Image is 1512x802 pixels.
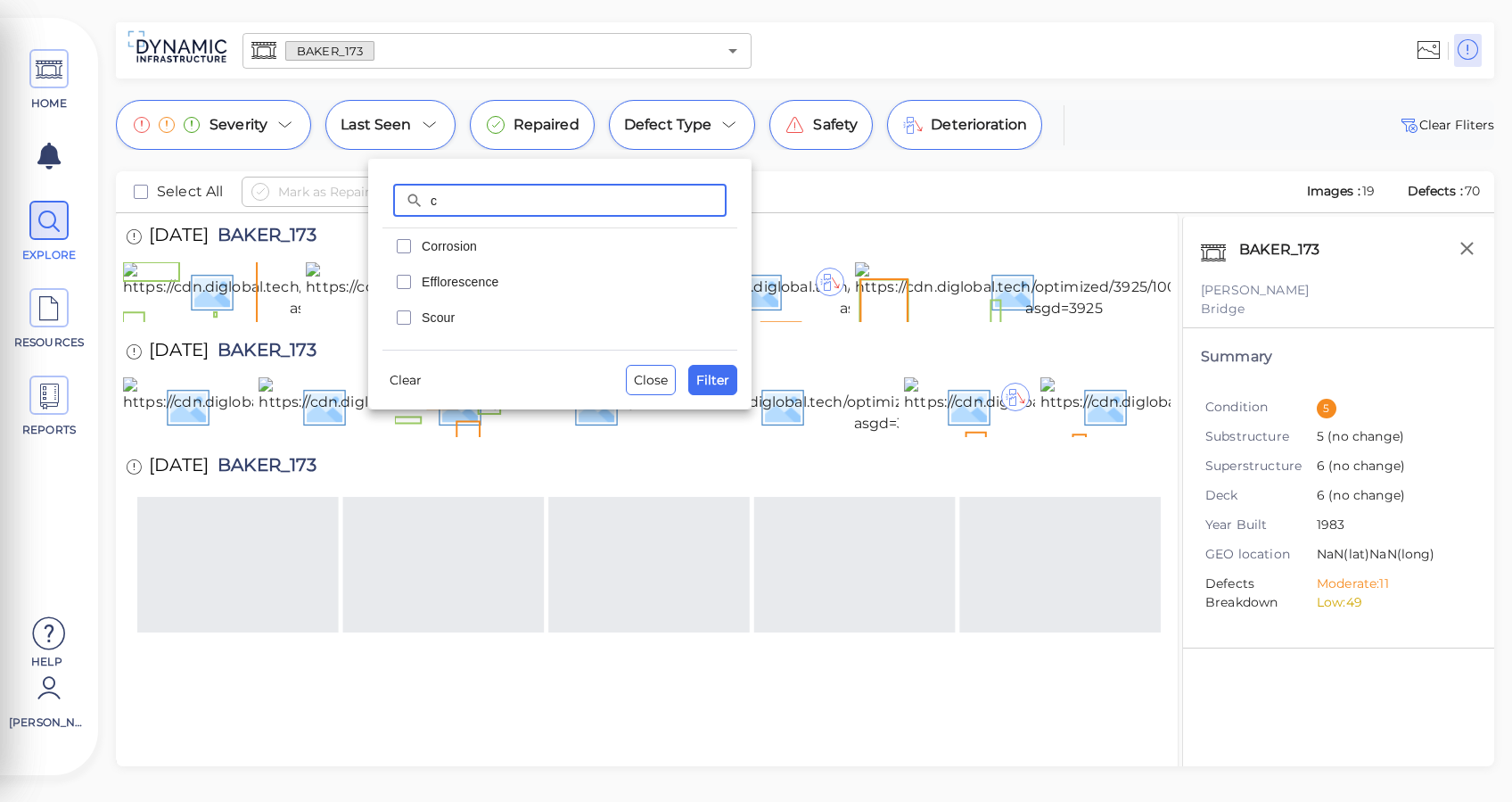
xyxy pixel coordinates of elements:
[382,366,429,394] button: Clear
[422,237,727,255] span: Corrosion
[1436,722,1499,789] iframe: Chat
[431,184,727,217] input: Search options...
[634,369,668,391] span: Close
[422,273,727,291] span: Efflorescence
[626,365,676,395] button: Close
[382,300,737,335] div: Scour
[382,228,737,264] div: Corrosion
[390,369,422,391] span: Clear
[696,369,729,391] span: Filter
[382,264,737,300] div: Efflorescence
[688,365,737,395] button: Filter
[422,309,727,327] span: Scour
